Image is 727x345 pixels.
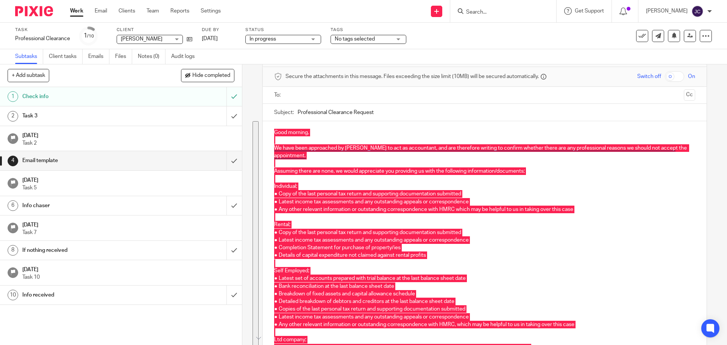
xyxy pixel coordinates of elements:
[575,8,604,14] span: Get Support
[274,109,294,116] label: Subject:
[274,183,695,190] p: Individual;
[15,35,70,42] div: Professional Clearance
[465,9,534,16] input: Search
[202,36,218,41] span: [DATE]
[274,313,695,321] p: ● Latest income tax assessments and any outstanding appeals or correspondence
[274,290,695,298] p: ● Breakdown of fixed assets and capital allowance schedule
[274,144,695,160] p: We have been approached by [PERSON_NAME] to act as accountant, and are therefore writing to confi...
[22,200,153,211] h1: Info chaser
[335,36,375,42] span: No tags selected
[22,110,153,122] h1: Task 3
[8,111,18,122] div: 2
[121,36,162,42] span: [PERSON_NAME]
[87,34,94,38] small: /10
[8,69,49,82] button: + Add subtask
[274,336,695,343] p: Ltd company;
[202,27,236,33] label: Due by
[22,139,234,147] p: Task 2
[274,229,695,236] p: ● Copy of the last personal tax return and supporting documentation submitted
[285,73,539,80] span: Secure the attachments in this message. Files exceeding the size limit (10MB) will be secured aut...
[22,264,234,273] h1: [DATE]
[274,305,695,313] p: ● Copies of the last personal tax return and supporting documentation submitted
[22,91,153,102] h1: Check info
[274,251,695,259] p: ● Details of capital expenditure not claimed against rental profits
[115,49,132,64] a: Files
[8,156,18,166] div: 4
[684,89,695,101] button: Cc
[274,91,282,99] label: To:
[22,130,234,139] h1: [DATE]
[274,321,695,328] p: ● Any other relevant information or outstanding correspondence with HMRC, which may be helpful to...
[22,229,234,236] p: Task 7
[646,7,688,15] p: [PERSON_NAME]
[691,5,704,17] img: svg%3E
[245,27,321,33] label: Status
[181,69,234,82] button: Hide completed
[22,175,234,184] h1: [DATE]
[274,236,695,244] p: ● Latest income tax assessments and any outstanding appeals or correspondence
[138,49,165,64] a: Notes (0)
[171,49,200,64] a: Audit logs
[331,27,406,33] label: Tags
[274,275,695,282] p: ● Latest set of accounts prepared with trial balance at the last balance sheet date
[119,7,135,15] a: Clients
[8,290,18,300] div: 10
[192,73,230,79] span: Hide completed
[274,283,695,290] p: ● Bank reconciliation at the last balance sheet date
[15,27,70,33] label: Task
[84,31,94,40] div: 1
[95,7,107,15] a: Email
[8,200,18,211] div: 6
[274,198,695,206] p: ● Latest income tax assessments and any outstanding appeals or correspondence
[15,6,53,16] img: Pixie
[88,49,109,64] a: Emails
[201,7,221,15] a: Settings
[8,245,18,256] div: 8
[274,190,695,198] p: ● Copy of the last personal tax return and supporting documentation submitted
[274,129,695,136] p: Good morning,
[15,49,43,64] a: Subtasks
[22,155,153,166] h1: Email template
[22,184,234,192] p: Task 5
[170,7,189,15] a: Reports
[274,267,695,275] p: Self Employed;
[274,221,695,228] p: Rental;
[250,36,276,42] span: In progress
[274,244,695,251] p: ● Completion Statement for purchase of property/ies
[22,273,234,281] p: Task 10
[688,73,695,80] span: On
[147,7,159,15] a: Team
[637,73,661,80] span: Switch off
[70,7,83,15] a: Work
[22,289,153,301] h1: Info received
[274,206,695,213] p: ● Any other relevant information or outstanding correspondence with HMRC which may be helpful to ...
[274,298,695,305] p: ● Detailed breakdown of debtors and creditors at the last balance sheet date
[117,27,192,33] label: Client
[274,167,695,175] p: Assuming there are none, we would appreciate you providing us with the following information/docu...
[22,219,234,229] h1: [DATE]
[8,91,18,102] div: 1
[22,245,153,256] h1: If nothing received
[49,49,83,64] a: Client tasks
